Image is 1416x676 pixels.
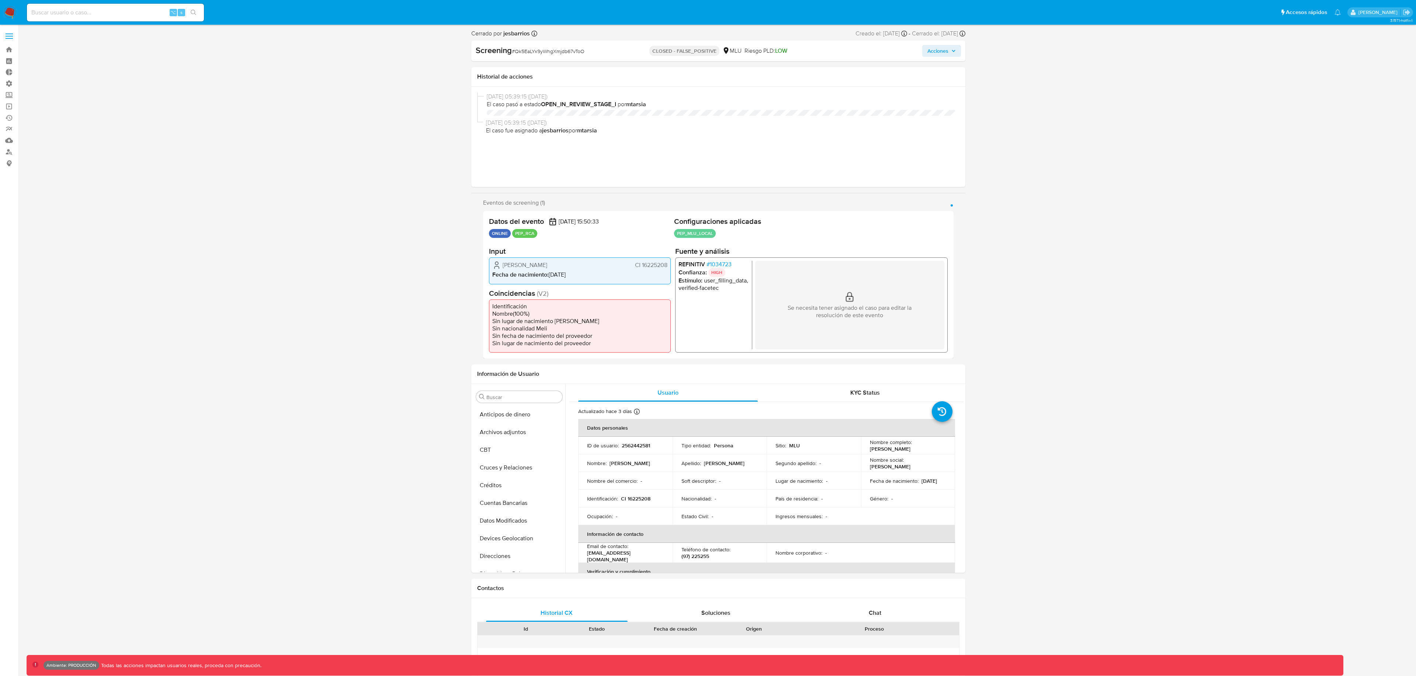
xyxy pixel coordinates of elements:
[927,45,948,57] span: Acciones
[473,565,565,583] button: Dispositivos Point
[701,609,730,617] span: Soluciones
[775,495,818,502] p: País de residencia :
[587,478,638,484] p: Nombre del comercio :
[27,8,204,17] input: Buscar usuario o caso...
[486,126,957,135] span: El caso fue asignado a por
[180,9,183,16] span: s
[922,478,937,484] p: [DATE]
[775,442,786,449] p: Sitio :
[909,30,910,38] span: -
[714,442,733,449] p: Persona
[566,625,627,632] div: Estado
[681,513,709,520] p: Estado Civil :
[719,478,721,484] p: -
[577,126,597,135] b: mtarsia
[1286,8,1327,16] span: Accesos rápidos
[821,495,823,502] p: -
[541,100,616,108] b: OPEN_IN_REVIEW_STAGE_I
[704,460,745,467] p: [PERSON_NAME]
[496,625,556,632] div: Id
[775,550,822,556] p: Nombre corporativo :
[638,625,713,632] div: Fecha de creación
[616,513,617,520] p: -
[578,563,955,580] th: Verificación y cumplimiento
[775,513,823,520] p: Ingresos mensuales :
[170,9,176,16] span: ⌥
[912,30,965,38] div: Cerrado el: [DATE]
[641,478,642,484] p: -
[626,100,646,108] b: mtarsia
[578,408,632,415] p: Actualizado hace 3 días
[681,495,712,502] p: Nacionalidad :
[869,609,881,617] span: Chat
[826,478,827,484] p: -
[476,44,512,56] b: Screening
[870,457,904,463] p: Nombre social :
[578,525,955,543] th: Información de contacto
[681,478,716,484] p: Soft descriptor :
[542,126,569,135] b: jesbarrios
[512,48,584,55] span: # Qk5EaLYx9yWhgXmjdb67vToO
[473,441,565,459] button: CBT
[473,547,565,565] button: Direcciones
[541,609,573,617] span: Historial CX
[870,463,910,470] p: [PERSON_NAME]
[870,446,910,452] p: [PERSON_NAME]
[471,30,530,38] span: Cerrado por
[486,394,559,401] input: Buscar
[486,119,957,127] span: [DATE] 05:39:15 ([DATE])
[789,442,800,449] p: MLU
[825,550,827,556] p: -
[621,495,650,502] p: CI 16225208
[587,495,618,502] p: Identificación :
[1335,9,1341,15] a: Notificaciones
[681,553,709,559] p: (97) 225255
[1403,8,1410,16] a: Salir
[473,423,565,441] button: Archivos adjuntos
[855,30,907,38] div: Creado el: [DATE]
[473,530,565,547] button: Devices Geolocation
[473,512,565,530] button: Datos Modificados
[610,460,650,467] p: [PERSON_NAME]
[745,47,787,55] span: Riesgo PLD:
[622,442,650,449] p: 2562442581
[649,46,719,56] p: CLOSED - FALSE_POSITIVE
[870,478,919,484] p: Fecha de nacimiento :
[775,460,816,467] p: Segundo apellido :
[587,550,661,563] p: [EMAIL_ADDRESS][DOMAIN_NAME]
[473,494,565,512] button: Cuentas Bancarias
[723,625,784,632] div: Origen
[775,478,823,484] p: Lugar de nacimiento :
[502,29,530,38] b: jesbarrios
[922,45,961,57] button: Acciones
[712,513,713,520] p: -
[587,513,613,520] p: Ocupación :
[681,442,711,449] p: Tipo entidad :
[587,460,607,467] p: Nombre :
[681,460,701,467] p: Apellido :
[487,100,957,108] span: El caso pasó a estado por
[46,664,96,667] p: Ambiente: PRODUCCIÓN
[473,476,565,494] button: Créditos
[99,662,261,669] p: Todas las acciones impactan usuarios reales, proceda con precaución.
[473,406,565,423] button: Anticipos de dinero
[794,625,954,632] div: Proceso
[819,460,821,467] p: -
[715,495,716,502] p: -
[870,439,912,446] p: Nombre completo :
[186,7,201,18] button: search-icon
[891,495,893,502] p: -
[722,47,742,55] div: MLU
[477,585,959,592] h1: Contactos
[775,46,787,55] span: LOW
[479,394,485,400] button: Buscar
[587,442,619,449] p: ID de usuario :
[870,495,888,502] p: Género :
[587,543,628,550] p: Email de contacto :
[477,370,539,378] h1: Información de Usuario
[578,419,955,437] th: Datos personales
[850,388,880,397] span: KYC Status
[477,73,959,80] h1: Historial de acciones
[657,388,678,397] span: Usuario
[487,93,957,101] span: [DATE] 05:39:15 ([DATE])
